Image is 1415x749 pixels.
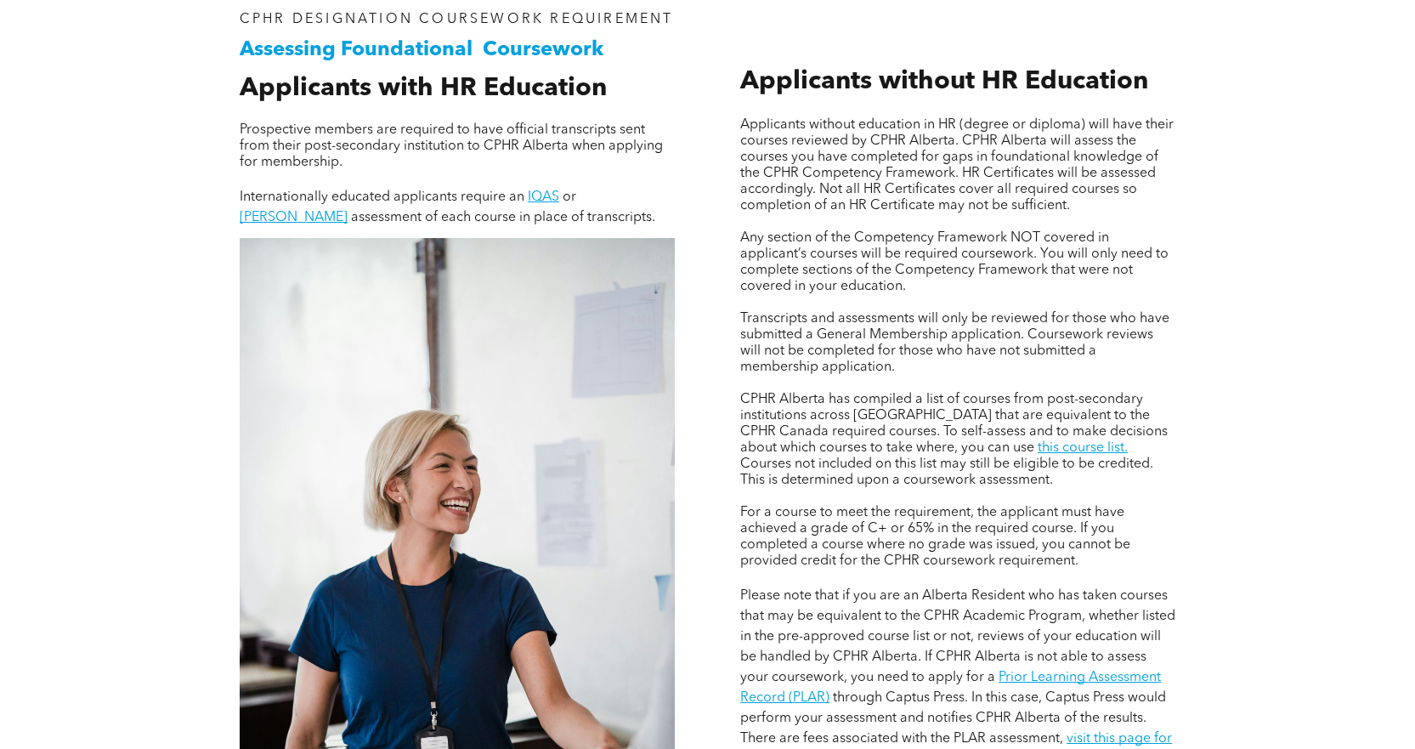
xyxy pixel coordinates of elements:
[563,190,576,204] span: or
[240,40,603,60] span: Assessing Foundational Coursework
[1038,441,1128,455] a: this course list.
[240,123,663,169] span: Prospective members are required to have official transcripts sent from their post-secondary inst...
[740,231,1169,293] span: Any section of the Competency Framework NOT covered in applicant’s courses will be required cours...
[528,190,559,204] a: IQAS
[240,76,607,101] span: Applicants with HR Education
[240,13,674,26] span: CPHR DESIGNATION COURSEWORK REQUIREMENT
[740,506,1130,568] span: For a course to meet the requirement, the applicant must have achieved a grade of C+ or 65% in th...
[740,393,1168,455] span: CPHR Alberta has compiled a list of courses from post-secondary institutions across [GEOGRAPHIC_D...
[351,211,655,224] span: assessment of each course in place of transcripts.
[740,69,1148,94] span: Applicants without HR Education
[240,190,524,204] span: Internationally educated applicants require an
[740,118,1174,213] span: Applicants without education in HR (degree or diploma) will have their courses reviewed by CPHR A...
[740,312,1169,374] span: Transcripts and assessments will only be reviewed for those who have submitted a General Membersh...
[740,457,1153,487] span: Courses not included on this list may still be eligible to be credited. This is determined upon a...
[240,211,348,224] a: [PERSON_NAME]
[740,671,1161,705] a: Prior Learning Assessment Record (PLAR)
[740,691,1166,746] span: through Captus Press. In this case, Captus Press would perform your assessment and notifies CPHR ...
[740,589,1175,684] span: Please note that if you are an Alberta Resident who has taken courses that may be equivalent to t...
